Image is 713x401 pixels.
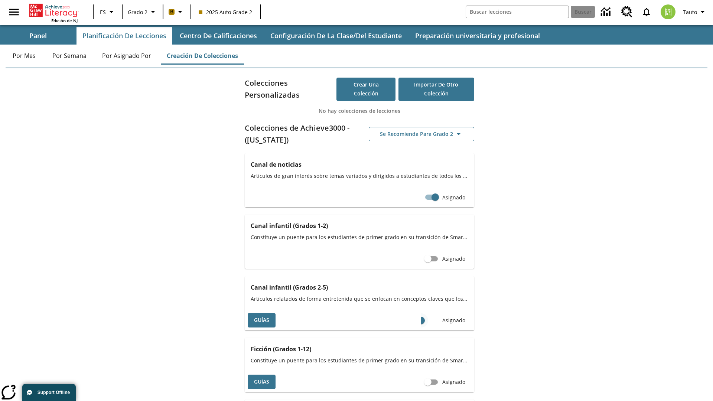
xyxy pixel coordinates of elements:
[174,27,263,45] button: Centro de calificaciones
[38,390,70,395] span: Support Offline
[29,2,78,23] div: Portada
[166,5,188,19] button: Boost El color de la clase es anaranjado claro. Cambiar el color de la clase.
[466,6,569,18] input: Buscar campo
[22,384,76,401] button: Support Offline
[683,8,697,16] span: Tauto
[3,1,25,23] button: Abrir el menú lateral
[251,356,468,364] span: Constituye un puente para los estudiantes de primer grado en su transición de SmartyAnts a Achiev...
[661,4,675,19] img: avatar image
[251,221,468,231] h3: Canal infantil (Grados 1-2)
[161,47,244,65] button: Creación de colecciones
[264,27,408,45] button: Configuración de la clase/del estudiante
[251,344,468,354] h3: Ficción (Grados 1-12)
[170,7,173,16] span: B
[199,8,252,16] span: 2025 Auto Grade 2
[251,282,468,293] h3: Canal infantil (Grados 2-5)
[596,2,617,22] a: Centro de información
[245,107,474,115] p: No hay colecciones de lecciones
[336,78,395,101] button: Crear una colección
[442,255,465,263] span: Asignado
[46,47,92,65] button: Por semana
[442,316,465,324] span: Asignado
[251,172,468,180] span: Artículos de gran interés sobre temas variados y dirigidos a estudiantes de todos los grados.
[442,378,465,386] span: Asignado
[128,8,147,16] span: Grado 2
[245,77,336,101] h2: Colecciones Personalizadas
[248,375,276,389] button: Guías
[442,193,465,201] span: Asignado
[76,27,172,45] button: Planificación de lecciones
[100,8,106,16] span: ES
[125,5,160,19] button: Grado: Grado 2, Elige un grado
[251,159,468,170] h3: Canal de noticias
[245,122,359,146] h2: Colecciones de Achieve3000 - ([US_STATE])
[409,27,546,45] button: Preparación universitaria y profesional
[398,78,474,101] button: Importar de otro Colección
[617,2,637,22] a: Centro de recursos, Se abrirá en una pestaña nueva.
[6,47,43,65] button: Por mes
[96,5,120,19] button: Lenguaje: ES, Selecciona un idioma
[251,233,468,241] span: Constituye un puente para los estudiantes de primer grado en su transición de SmartyAnts a Achiev...
[29,3,78,18] a: Portada
[656,2,680,22] button: Escoja un nuevo avatar
[248,313,276,327] button: Guías
[1,27,75,45] button: Panel
[680,5,710,19] button: Perfil/Configuración
[96,47,157,65] button: Por asignado por
[51,18,78,23] span: Edición de NJ
[251,295,468,303] span: Artículos relatados de forma entretenida que se enfocan en conceptos claves que los estudiantes a...
[637,2,656,22] a: Notificaciones
[369,127,474,141] button: Se recomienda para Grado 2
